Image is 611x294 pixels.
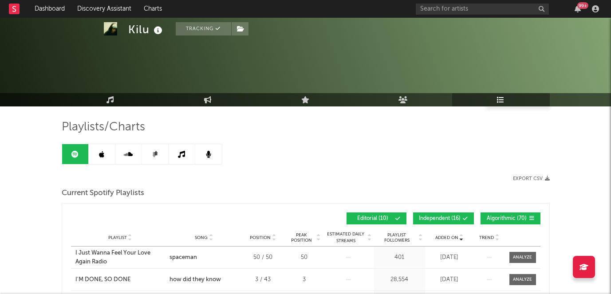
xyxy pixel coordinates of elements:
[170,275,221,284] div: how did they know
[250,235,271,240] span: Position
[376,275,423,284] div: 28,554
[243,275,283,284] div: 3 / 43
[62,122,145,133] span: Playlists/Charts
[435,235,458,240] span: Added On
[479,235,494,240] span: Trend
[176,22,231,35] button: Tracking
[575,5,581,12] button: 99+
[128,22,165,37] div: Kilu
[376,253,423,262] div: 401
[427,275,472,284] div: [DATE]
[352,216,393,221] span: Editorial ( 10 )
[62,188,144,199] span: Current Spotify Playlists
[170,253,197,262] div: spaceman
[577,2,588,9] div: 99 +
[325,231,367,244] span: Estimated Daily Streams
[75,275,165,284] a: I'M DONE, SO DONE
[243,253,283,262] div: 50 / 50
[288,275,321,284] div: 3
[513,176,550,181] button: Export CSV
[481,212,540,224] button: Algorithmic(70)
[427,253,472,262] div: [DATE]
[347,212,406,224] button: Editorial(10)
[416,4,549,15] input: Search for artists
[75,249,165,266] a: I Just Wanna Feel Your Love Again Radio
[288,253,321,262] div: 50
[75,275,130,284] div: I'M DONE, SO DONE
[288,232,315,243] span: Peak Position
[108,235,127,240] span: Playlist
[376,232,418,243] span: Playlist Followers
[195,235,208,240] span: Song
[419,216,461,221] span: Independent ( 16 )
[486,216,527,221] span: Algorithmic ( 70 )
[413,212,474,224] button: Independent(16)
